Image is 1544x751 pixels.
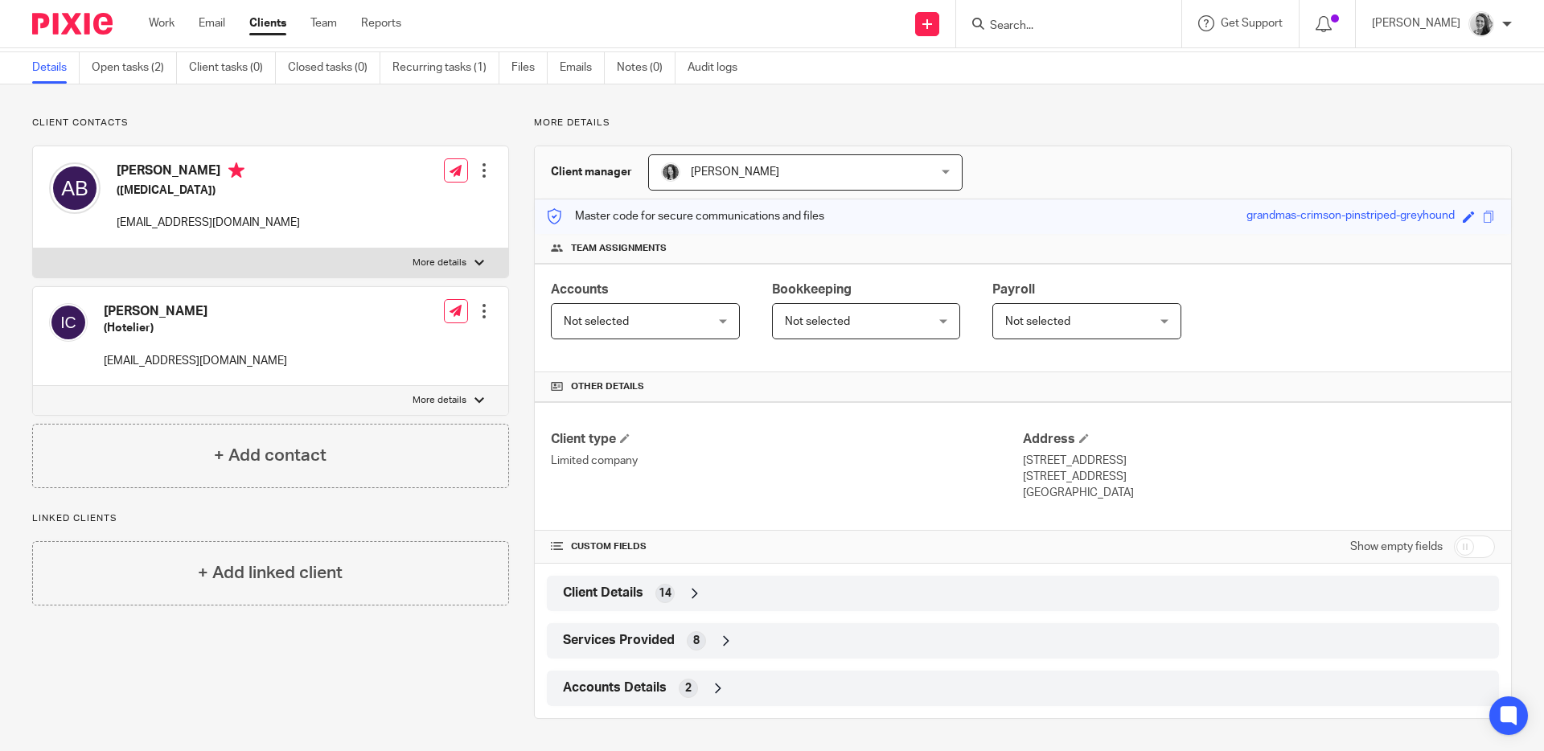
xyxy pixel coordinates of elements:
[551,431,1023,448] h4: Client type
[92,52,177,84] a: Open tasks (2)
[214,443,326,468] h4: + Add contact
[361,15,401,31] a: Reports
[988,19,1133,34] input: Search
[288,52,380,84] a: Closed tasks (0)
[117,183,300,199] h5: ([MEDICAL_DATA])
[392,52,499,84] a: Recurring tasks (1)
[149,15,175,31] a: Work
[551,453,1023,469] p: Limited company
[117,215,300,231] p: [EMAIL_ADDRESS][DOMAIN_NAME]
[49,162,101,214] img: svg%3E
[1023,431,1495,448] h4: Address
[1246,207,1455,226] div: grandmas-crimson-pinstriped-greyhound
[104,320,287,336] h5: (Hotelier)
[32,13,113,35] img: Pixie
[104,353,287,369] p: [EMAIL_ADDRESS][DOMAIN_NAME]
[685,680,692,696] span: 2
[693,633,700,649] span: 8
[1023,469,1495,485] p: [STREET_ADDRESS]
[563,679,667,696] span: Accounts Details
[189,52,276,84] a: Client tasks (0)
[1023,453,1495,469] p: [STREET_ADDRESS]
[32,117,509,129] p: Client contacts
[564,316,629,327] span: Not selected
[511,52,548,84] a: Files
[104,303,287,320] h4: [PERSON_NAME]
[228,162,244,179] i: Primary
[551,164,632,180] h3: Client manager
[413,256,466,269] p: More details
[659,585,671,601] span: 14
[534,117,1512,129] p: More details
[1221,18,1283,29] span: Get Support
[117,162,300,183] h4: [PERSON_NAME]
[617,52,675,84] a: Notes (0)
[198,560,343,585] h4: + Add linked client
[992,283,1035,296] span: Payroll
[1372,15,1460,31] p: [PERSON_NAME]
[560,52,605,84] a: Emails
[661,162,680,182] img: brodie%203%20small.jpg
[551,283,609,296] span: Accounts
[32,512,509,525] p: Linked clients
[563,632,675,649] span: Services Provided
[49,303,88,342] img: svg%3E
[563,585,643,601] span: Client Details
[1005,316,1070,327] span: Not selected
[688,52,749,84] a: Audit logs
[571,380,644,393] span: Other details
[310,15,337,31] a: Team
[551,540,1023,553] h4: CUSTOM FIELDS
[785,316,850,327] span: Not selected
[249,15,286,31] a: Clients
[199,15,225,31] a: Email
[691,166,779,178] span: [PERSON_NAME]
[772,283,852,296] span: Bookkeeping
[1350,539,1443,555] label: Show empty fields
[32,52,80,84] a: Details
[1023,485,1495,501] p: [GEOGRAPHIC_DATA]
[547,208,824,224] p: Master code for secure communications and files
[1468,11,1494,37] img: IMG-0056.JPG
[571,242,667,255] span: Team assignments
[413,394,466,407] p: More details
